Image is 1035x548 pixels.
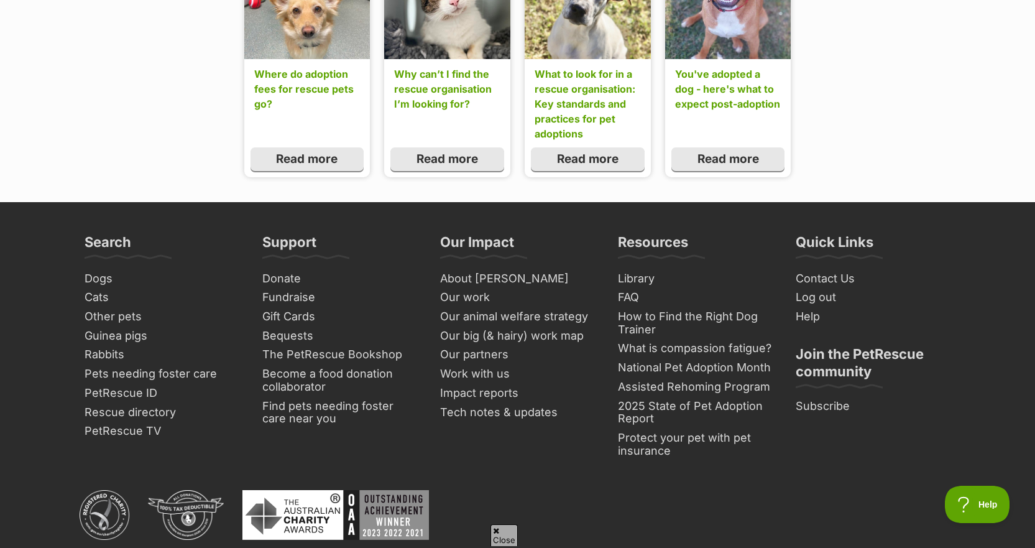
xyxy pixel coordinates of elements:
a: Our animal welfare strategy [435,307,600,327]
a: About [PERSON_NAME] [435,269,600,289]
a: PetRescue ID [80,384,245,403]
a: Donate [257,269,423,289]
img: DGR [148,490,224,540]
iframe: Help Scout Beacon - Open [945,486,1010,523]
a: Our work [435,288,600,307]
h3: Quick Links [796,233,873,258]
a: Read more [251,147,364,171]
a: Help [791,307,956,327]
span: Close [490,524,518,546]
a: Guinea pigs [80,327,245,346]
a: Gift Cards [257,307,423,327]
a: Dogs [80,269,245,289]
a: Rabbits [80,345,245,365]
h3: Resources [618,233,688,258]
a: Pets needing foster care [80,365,245,384]
a: Subscribe [791,397,956,416]
a: Fundraise [257,288,423,307]
a: Our big (& hairy) work map [435,327,600,346]
a: Cats [80,288,245,307]
a: PetRescue TV [80,422,245,441]
h3: Search [85,233,131,258]
a: Read more [390,147,504,171]
h3: Our Impact [440,233,514,258]
a: Contact Us [791,269,956,289]
a: What is compassion fatigue? [613,339,778,358]
a: What to look for in a rescue organisation: Key standards and practices for pet adoptions [535,67,640,141]
a: Assisted Rehoming Program [613,378,778,397]
a: Impact reports [435,384,600,403]
a: Our partners [435,345,600,365]
a: Other pets [80,307,245,327]
a: 2025 State of Pet Adoption Report [613,397,778,429]
a: Read more [671,147,784,171]
a: Log out [791,288,956,307]
a: Bequests [257,327,423,346]
a: Rescue directory [80,403,245,422]
img: Australian Charity Awards - Outstanding Achievement Winner 2023 - 2022 - 2021 [242,490,429,540]
a: Work with us [435,365,600,384]
a: How to Find the Right Dog Trainer [613,307,778,339]
img: ACNC [80,490,129,540]
h3: Support [262,233,316,258]
a: Where do adoption fees for rescue pets go? [254,67,360,111]
h3: Join the PetRescue community [796,345,951,388]
a: You've adopted a dog - here's what to expect post-adoption [675,67,781,111]
a: National Pet Adoption Month [613,358,778,378]
a: Become a food donation collaborator [257,365,423,396]
a: Read more [531,147,644,171]
a: Protect your pet with pet insurance [613,429,778,460]
a: Find pets needing foster care near you [257,397,423,429]
a: The PetRescue Bookshop [257,345,423,365]
a: Library [613,269,778,289]
a: FAQ [613,288,778,307]
a: Tech notes & updates [435,403,600,422]
a: Why can’t I find the rescue organisation I’m looking for? [394,67,500,111]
